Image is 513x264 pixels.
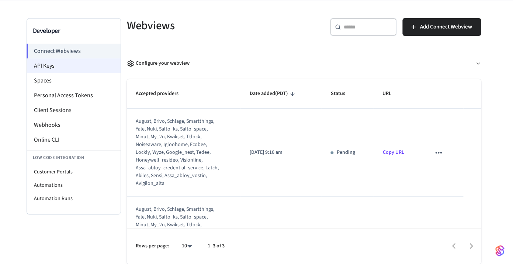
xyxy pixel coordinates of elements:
li: Online CLI [27,132,121,147]
span: Accepted providers [136,88,188,99]
h3: Developer [33,26,115,36]
li: Low Code Integration [27,150,121,165]
div: Configure your webview [127,60,190,67]
h5: Webviews [127,18,299,33]
li: Customer Portals [27,165,121,179]
button: Add Connect Webview [402,18,481,36]
a: Copy URL [382,149,404,156]
span: Date added(PDT) [249,88,297,99]
img: SeamLogoGradient.69752ec5.svg [495,245,504,257]
li: Personal Access Tokens [27,88,121,103]
li: Automation Runs [27,192,121,205]
li: Spaces [27,73,121,88]
li: Connect Webviews [27,44,121,58]
p: Rows per page: [136,242,169,250]
li: Webhooks [27,118,121,132]
li: Client Sessions [27,103,121,118]
span: Status [330,88,354,99]
span: URL [382,88,401,99]
div: august, brivo, schlage, smartthings, yale, nuki, salto_ks, salto_space, minut, my_2n, kwikset, tt... [136,118,222,187]
p: 1–3 of 3 [208,242,225,250]
span: Add Connect Webview [420,22,472,32]
p: [DATE] 9:16 am [249,149,313,156]
li: Automations [27,179,121,192]
p: Pending [336,149,355,156]
button: Configure your webview [127,54,481,73]
li: API Keys [27,58,121,73]
div: 10 [178,241,196,251]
